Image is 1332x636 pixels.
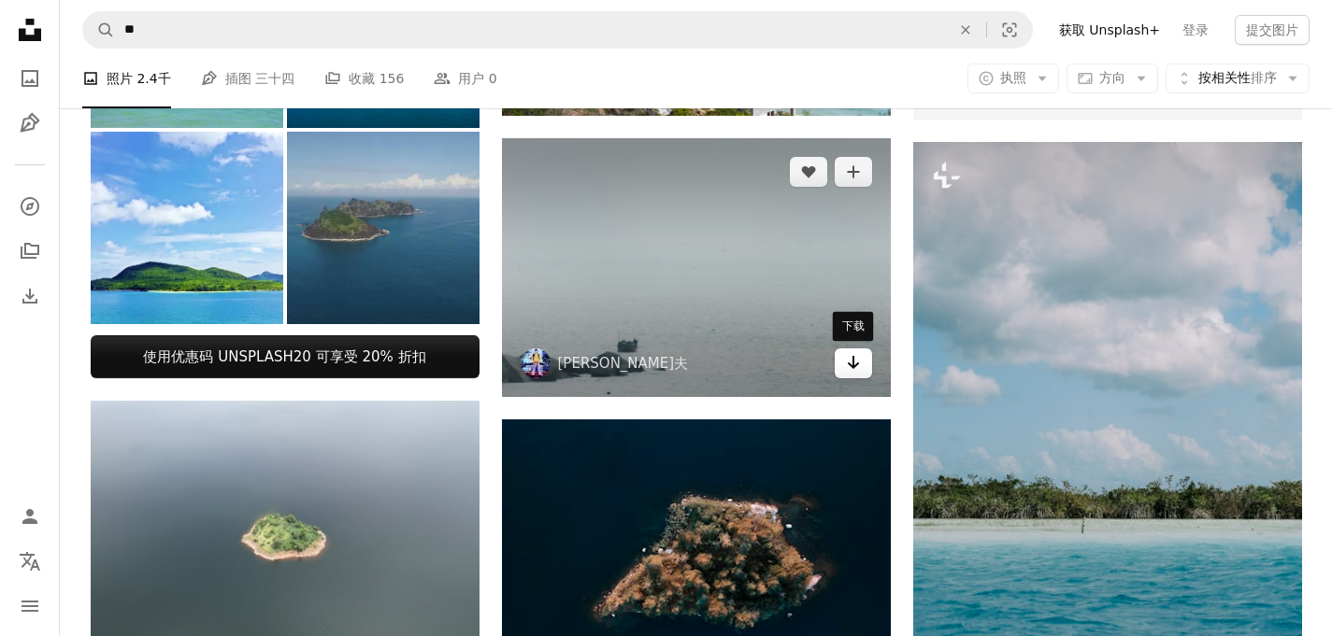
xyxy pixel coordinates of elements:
img: 水中的船 [502,138,891,397]
a: 探索 [11,188,49,225]
button: 喜欢 [790,157,827,187]
form: 在全站范围内查找视觉效果 [82,11,1033,49]
a: 登录 [1171,15,1220,45]
button: 执照 [967,64,1059,93]
a: 收藏 156 [324,49,404,108]
button: 添加到收藏夹 [835,157,872,187]
a: 首页 — Unsplash [11,11,49,52]
font: 排序 [1251,70,1277,85]
a: [PERSON_NAME]夫 [558,354,689,373]
font: 插图 [225,71,251,86]
button: 菜单 [11,587,49,625]
a: 收藏 [11,233,49,270]
font: 收藏 [349,71,375,86]
button: 视觉搜索 [987,12,1032,48]
a: 获取 Unsplash+ [1048,15,1171,45]
a: 下载 [835,348,872,378]
a: 插图 三十四 [201,49,294,108]
a: 使用优惠码 UNSPLASH20 可享受 20% 折扣 [91,335,480,378]
font: 0 [489,71,497,86]
img: 绿清新岛 [91,132,283,324]
font: 用户 [458,71,484,86]
a: 下载历史记录 [11,277,49,315]
font: 登录 [1182,22,1209,37]
a: 照片 [11,60,49,97]
img: 前往 Amo fif 的个人资料 [521,348,551,378]
a: 水域中间的一个小岛 [91,521,480,538]
font: 提交图片 [1246,22,1298,37]
button: 语言 [11,543,49,580]
a: 一片以树木为背景的水域 [913,424,1302,441]
font: 三十四 [255,71,294,86]
font: 方向 [1099,70,1125,85]
img: 海中的岩石岛屿。菲律宾, 多斯埃尔马纳斯 [287,132,480,324]
a: 插图 [11,105,49,142]
font: 使用优惠码 UNSPLASH20 可享受 20% 折扣 [143,348,425,365]
button: 提交图片 [1235,15,1310,45]
button: 方向 [1067,64,1158,93]
font: 获取 Unsplash+ [1059,22,1160,37]
font: [PERSON_NAME]夫 [558,355,689,372]
button: 清除 [945,12,986,48]
font: 下载 [842,319,865,332]
font: 按相关性 [1198,70,1251,85]
a: 鸟瞰岛屿 [502,556,891,572]
button: 搜索 Unsplash [83,12,115,48]
a: 用户 0 [434,49,496,108]
button: 按相关性排序 [1166,64,1310,93]
a: 水中的船 [502,259,891,276]
font: 156 [380,71,405,86]
font: 执照 [1000,70,1026,85]
a: 登录 / 注册 [11,498,49,535]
